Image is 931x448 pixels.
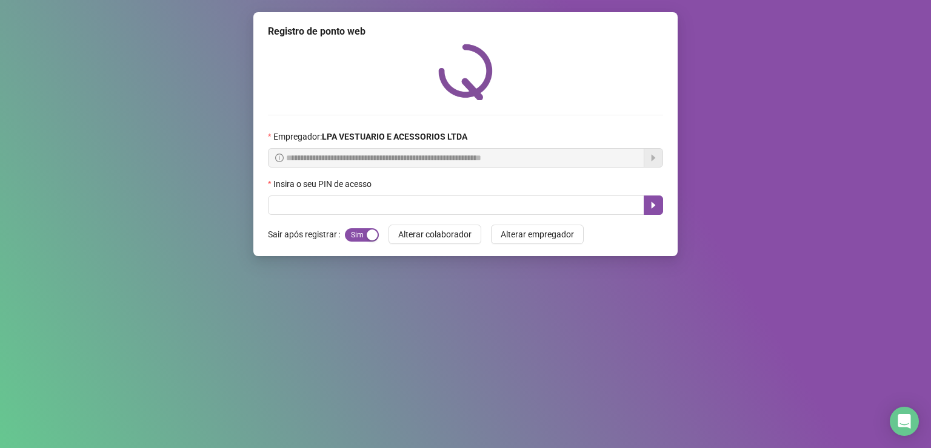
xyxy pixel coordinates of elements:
[273,130,467,143] span: Empregador :
[275,154,284,162] span: info-circle
[322,132,467,141] strong: LPA VESTUARIO E ACESSORIOS LTDA
[268,177,379,191] label: Insira o seu PIN de acesso
[389,225,481,244] button: Alterar colaborador
[268,225,345,244] label: Sair após registrar
[501,228,574,241] span: Alterar empregador
[268,24,663,39] div: Registro de ponto web
[491,225,584,244] button: Alterar empregador
[890,407,919,436] div: Open Intercom Messenger
[398,228,472,241] span: Alterar colaborador
[438,44,493,100] img: QRPoint
[649,200,658,210] span: caret-right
